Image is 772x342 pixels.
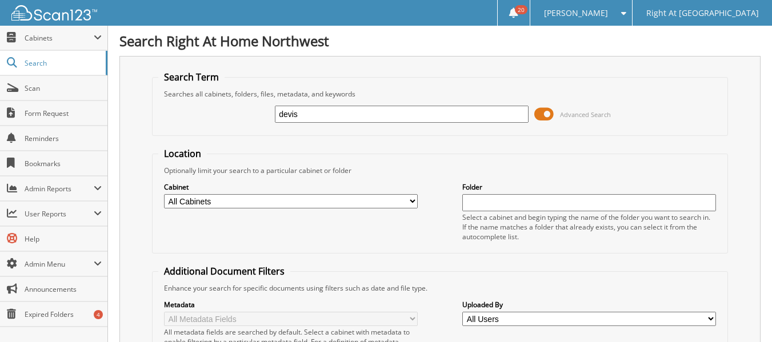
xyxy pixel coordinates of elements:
span: Scan [25,83,102,93]
span: Admin Menu [25,259,94,269]
img: scan123-logo-white.svg [11,5,97,21]
iframe: Chat Widget [715,287,772,342]
div: Select a cabinet and begin typing the name of the folder you want to search in. If the name match... [462,212,716,242]
label: Cabinet [164,182,418,192]
span: Announcements [25,284,102,294]
label: Metadata [164,300,418,309]
span: Help [25,234,102,244]
div: 4 [94,310,103,319]
span: Reminders [25,134,102,143]
legend: Additional Document Filters [158,265,290,277]
span: 20 [515,5,527,14]
div: Searches all cabinets, folders, files, metadata, and keywords [158,89,722,99]
legend: Search Term [158,71,225,83]
label: Uploaded By [462,300,716,309]
span: User Reports [25,209,94,219]
span: Bookmarks [25,159,102,168]
span: Admin Reports [25,184,94,194]
legend: Location [158,147,207,160]
span: Cabinets [25,33,94,43]
span: Right At [GEOGRAPHIC_DATA] [646,10,759,17]
span: Search [25,58,100,68]
span: Advanced Search [560,110,611,119]
span: [PERSON_NAME] [544,10,608,17]
span: Form Request [25,108,102,118]
div: Enhance your search for specific documents using filters such as date and file type. [158,283,722,293]
div: Optionally limit your search to a particular cabinet or folder [158,166,722,175]
span: Expired Folders [25,309,102,319]
h1: Search Right At Home Northwest [119,31,761,50]
label: Folder [462,182,716,192]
